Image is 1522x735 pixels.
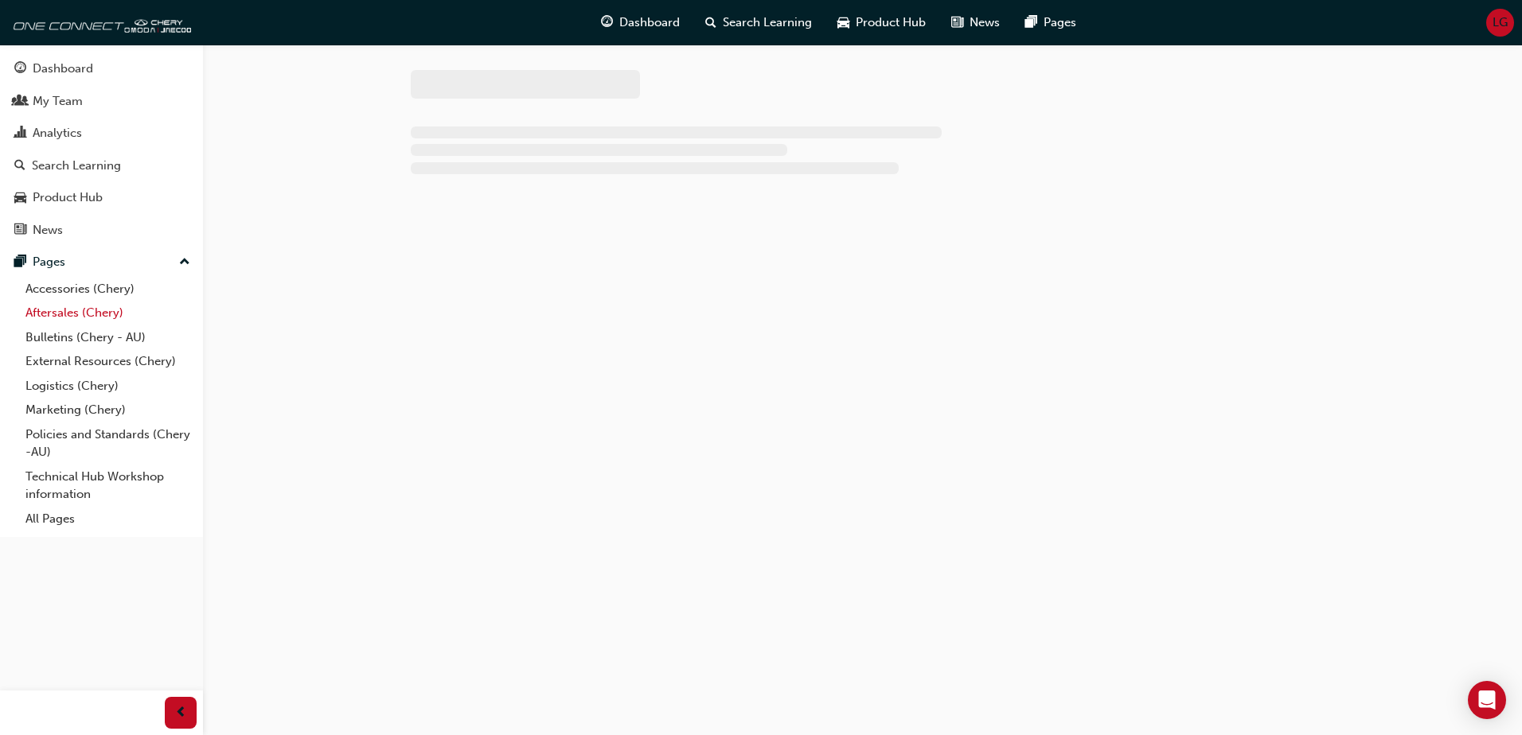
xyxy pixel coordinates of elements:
[6,216,197,245] a: News
[1468,681,1506,719] div: Open Intercom Messenger
[1013,6,1089,39] a: pages-iconPages
[6,119,197,148] a: Analytics
[19,422,197,465] a: Policies and Standards (Chery -AU)
[14,159,25,173] span: search-icon
[19,301,197,325] a: Aftersales (Chery)
[33,253,65,271] div: Pages
[6,247,197,277] button: Pages
[8,6,191,38] img: oneconnect
[856,14,926,32] span: Product Hub
[19,398,197,422] a: Marketing (Chery)
[19,374,197,399] a: Logistics (Chery)
[14,126,26,141] span: chart-icon
[825,6,939,39] a: car-iconProduct Hub
[14,95,26,109] span: people-icon
[33,92,83,111] div: My Team
[693,6,825,39] a: search-iconSearch Learning
[33,189,103,207] div: Product Hub
[1486,9,1514,37] button: LG
[14,62,26,76] span: guage-icon
[19,277,197,301] a: Accessories (Chery)
[179,252,190,273] span: up-icon
[951,13,963,33] span: news-icon
[19,465,197,507] a: Technical Hub Workshop information
[970,14,1000,32] span: News
[588,6,693,39] a: guage-iconDashboard
[1044,14,1076,32] span: Pages
[6,183,197,212] a: Product Hub
[14,224,26,238] span: news-icon
[32,157,121,175] div: Search Learning
[705,13,716,33] span: search-icon
[6,51,197,247] button: DashboardMy TeamAnalyticsSearch LearningProduct HubNews
[6,151,197,181] a: Search Learning
[33,124,82,142] div: Analytics
[1493,14,1508,32] span: LG
[6,87,197,116] a: My Team
[19,507,197,531] a: All Pages
[939,6,1013,39] a: news-iconNews
[837,13,849,33] span: car-icon
[619,14,680,32] span: Dashboard
[33,221,63,239] div: News
[19,325,197,350] a: Bulletins (Chery - AU)
[1025,13,1037,33] span: pages-icon
[723,14,812,32] span: Search Learning
[19,349,197,374] a: External Resources (Chery)
[33,60,93,78] div: Dashboard
[6,54,197,84] a: Dashboard
[175,703,187,723] span: prev-icon
[14,191,26,205] span: car-icon
[601,13,613,33] span: guage-icon
[14,255,26,270] span: pages-icon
